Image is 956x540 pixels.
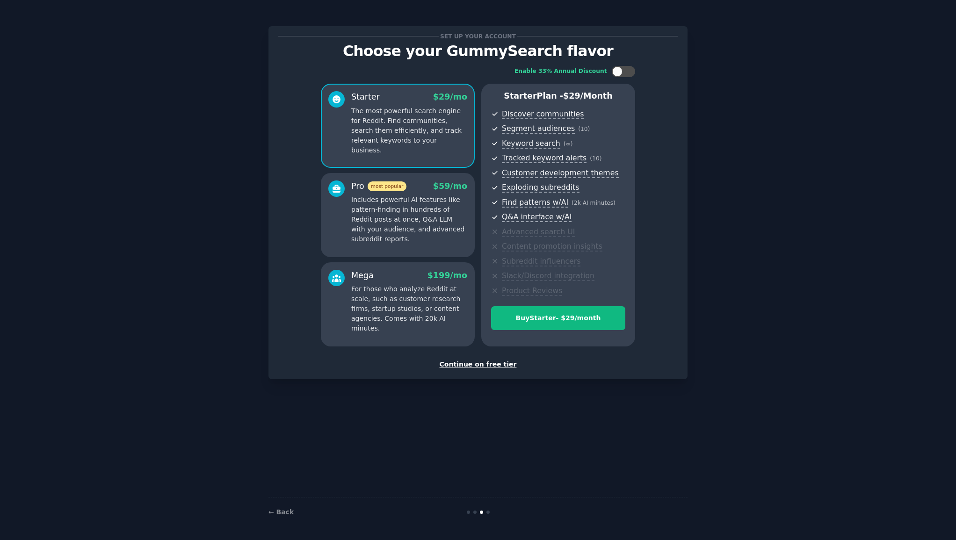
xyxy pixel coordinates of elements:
[368,181,407,191] span: most popular
[351,91,380,103] div: Starter
[351,195,467,244] p: Includes powerful AI features like pattern-finding in hundreds of Reddit posts at once, Q&A LLM w...
[491,306,625,330] button: BuyStarter- $29/month
[502,139,560,149] span: Keyword search
[502,257,580,266] span: Subreddit influencers
[590,155,601,162] span: ( 10 )
[351,180,406,192] div: Pro
[427,271,467,280] span: $ 199 /mo
[433,92,467,101] span: $ 29 /mo
[268,508,294,516] a: ← Back
[278,360,678,369] div: Continue on free tier
[514,67,607,76] div: Enable 33% Annual Discount
[502,227,575,237] span: Advanced search UI
[502,242,602,252] span: Content promotion insights
[502,153,587,163] span: Tracked keyword alerts
[502,183,579,193] span: Exploding subreddits
[492,313,625,323] div: Buy Starter - $ 29 /month
[502,286,562,296] span: Product Reviews
[502,271,594,281] span: Slack/Discord integration
[564,141,573,147] span: ( ∞ )
[433,181,467,191] span: $ 59 /mo
[439,31,518,41] span: Set up your account
[351,106,467,155] p: The most powerful search engine for Reddit. Find communities, search them efficiently, and track ...
[351,270,374,281] div: Mega
[502,212,572,222] span: Q&A interface w/AI
[563,91,613,101] span: $ 29 /month
[502,124,575,134] span: Segment audiences
[572,200,616,206] span: ( 2k AI minutes )
[502,198,568,208] span: Find patterns w/AI
[351,284,467,333] p: For those who analyze Reddit at scale, such as customer research firms, startup studios, or conte...
[502,109,584,119] span: Discover communities
[502,168,619,178] span: Customer development themes
[278,43,678,59] p: Choose your GummySearch flavor
[491,90,625,102] p: Starter Plan -
[578,126,590,132] span: ( 10 )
